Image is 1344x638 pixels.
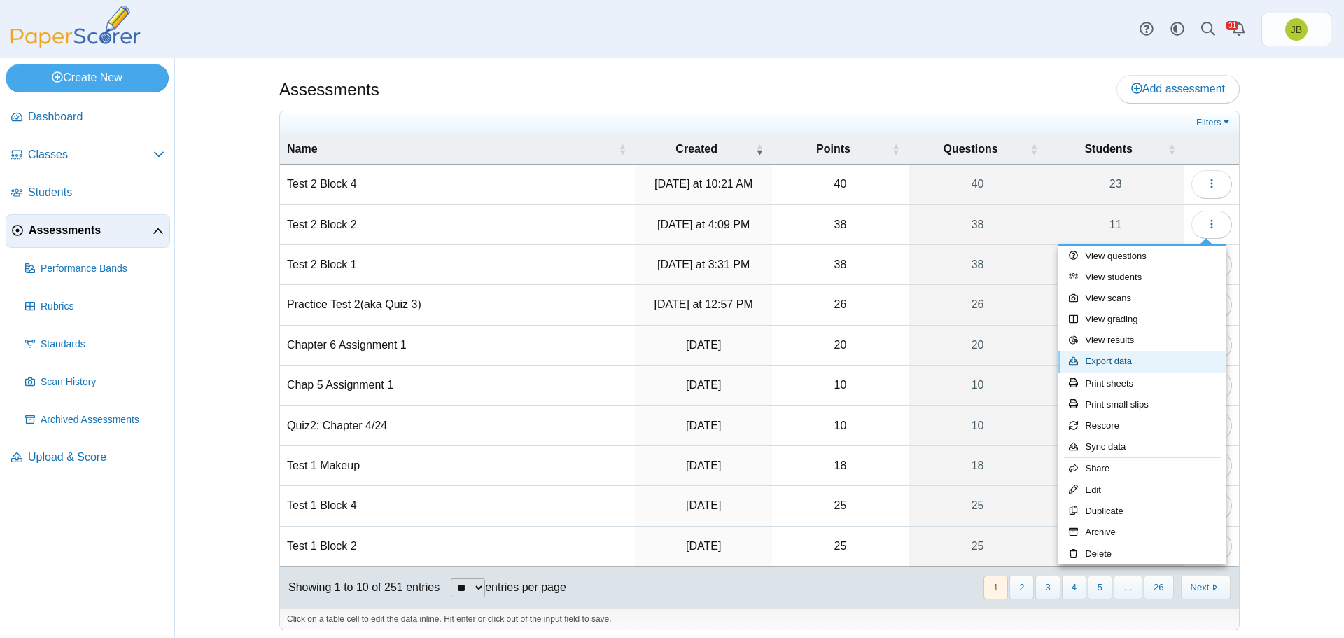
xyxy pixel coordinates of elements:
button: 4 [1062,576,1086,599]
a: Upload & Score [6,441,170,475]
td: 10 [772,366,909,405]
time: Sep 4, 2025 at 3:31 PM [657,258,750,270]
span: Created [675,143,717,155]
a: Rescore [1058,415,1226,436]
a: 9 [1046,527,1184,566]
h1: Assessments [279,78,379,102]
a: Archive [1058,522,1226,543]
span: Joel Boyd [1285,18,1308,41]
a: 41 [1046,285,1184,324]
a: 10 [909,366,1047,405]
a: Students [6,176,170,210]
span: Students [28,185,164,200]
span: Questions [943,143,997,155]
a: 38 [909,245,1047,284]
a: Filters [1193,116,1235,130]
a: Rubrics [20,290,170,324]
a: Assessments [6,214,170,248]
button: 26 [1144,576,1173,599]
a: 6 [1046,245,1184,284]
td: Test 1 Makeup [280,446,635,486]
a: Scan History [20,366,170,399]
td: Test 1 Block 4 [280,486,635,526]
a: View grading [1058,309,1226,330]
time: Aug 29, 2025 at 3:36 PM [686,339,721,351]
a: Export data [1058,351,1226,372]
span: Questions : Activate to sort [1030,134,1038,164]
td: 38 [772,205,909,245]
button: 1 [983,576,1008,599]
a: 3 [1046,446,1184,485]
a: Performance Bands [20,252,170,286]
time: Aug 22, 2025 at 1:19 PM [686,379,721,391]
time: Aug 19, 2025 at 3:45 PM [686,540,721,552]
a: Standards [20,328,170,361]
a: 23 [1046,165,1184,204]
span: Classes [28,147,153,162]
a: Print small slips [1058,394,1226,415]
a: 26 [909,285,1047,324]
span: Points : Activate to sort [892,134,900,164]
img: PaperScorer [6,6,146,48]
td: Chap 5 Assignment 1 [280,366,635,405]
a: 25 [909,527,1047,566]
a: Duplicate [1058,501,1226,522]
td: 25 [772,486,909,526]
span: Rubrics [41,300,164,314]
a: Create New [6,64,169,92]
td: 10 [772,406,909,446]
a: 40 [1046,406,1184,445]
a: Archived Assessments [20,403,170,437]
time: Sep 5, 2025 at 10:21 AM [654,178,752,190]
time: Aug 19, 2025 at 9:45 PM [686,499,721,511]
a: 10 [909,406,1047,445]
span: Scan History [41,375,164,389]
td: Practice Test 2(aka Quiz 3) [280,285,635,325]
button: 3 [1035,576,1060,599]
a: 38 [909,205,1047,244]
td: Quiz2: Chapter 4/24 [280,406,635,446]
a: Share [1058,458,1226,479]
a: View results [1058,330,1226,351]
a: 20 [909,326,1047,365]
a: PaperScorer [6,39,146,50]
a: 35 [1046,366,1184,405]
a: View questions [1058,246,1226,267]
a: 18 [909,446,1047,485]
div: Showing 1 to 10 of 251 entries [280,567,440,609]
td: Test 1 Block 2 [280,527,635,567]
a: 25 [909,486,1047,525]
span: Joel Boyd [1291,25,1302,34]
div: Click on a table cell to edit the data inline. Hit enter or click out of the input field to save. [280,609,1239,630]
a: Alerts [1224,14,1254,45]
span: Students [1084,143,1132,155]
a: Add assessment [1116,75,1240,103]
span: Created : Activate to remove sorting [755,134,764,164]
button: 5 [1088,576,1112,599]
a: View scans [1058,288,1226,309]
td: Test 2 Block 4 [280,165,635,204]
span: Assessments [29,223,153,238]
td: 38 [772,245,909,285]
td: Test 2 Block 2 [280,205,635,245]
td: Chapter 6 Assignment 1 [280,326,635,366]
td: 25 [772,527,909,567]
span: Add assessment [1131,83,1225,95]
a: Classes [6,139,170,172]
a: Print sheets [1058,373,1226,394]
span: Students : Activate to sort [1168,134,1176,164]
td: 18 [772,446,909,486]
td: 26 [772,285,909,325]
a: 23 [1046,486,1184,525]
time: Sep 4, 2025 at 4:09 PM [657,219,750,230]
td: 40 [772,165,909,204]
time: Aug 21, 2025 at 7:45 AM [686,459,721,471]
span: Performance Bands [41,262,164,276]
label: entries per page [485,581,566,593]
a: Dashboard [6,101,170,134]
time: Aug 22, 2025 at 11:25 AM [686,419,721,431]
span: Name : Activate to sort [618,134,626,164]
a: Delete [1058,543,1226,564]
td: Test 2 Block 1 [280,245,635,285]
nav: pagination [982,576,1231,599]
